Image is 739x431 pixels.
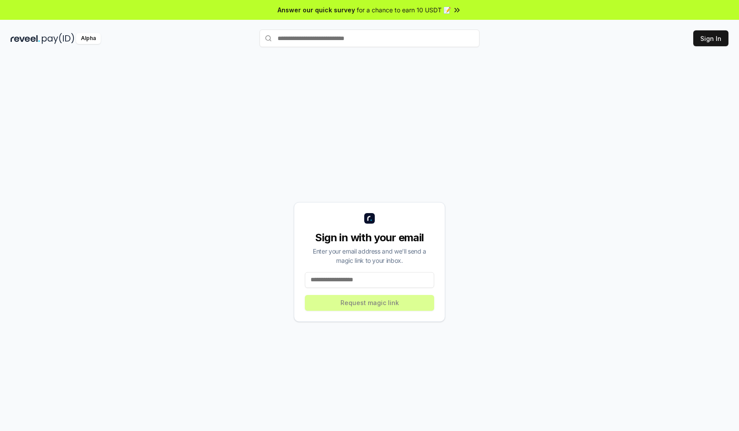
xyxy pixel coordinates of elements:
[278,5,355,15] span: Answer our quick survey
[693,30,728,46] button: Sign In
[11,33,40,44] img: reveel_dark
[364,213,375,224] img: logo_small
[76,33,101,44] div: Alpha
[305,247,434,265] div: Enter your email address and we’ll send a magic link to your inbox.
[42,33,74,44] img: pay_id
[305,231,434,245] div: Sign in with your email
[357,5,451,15] span: for a chance to earn 10 USDT 📝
